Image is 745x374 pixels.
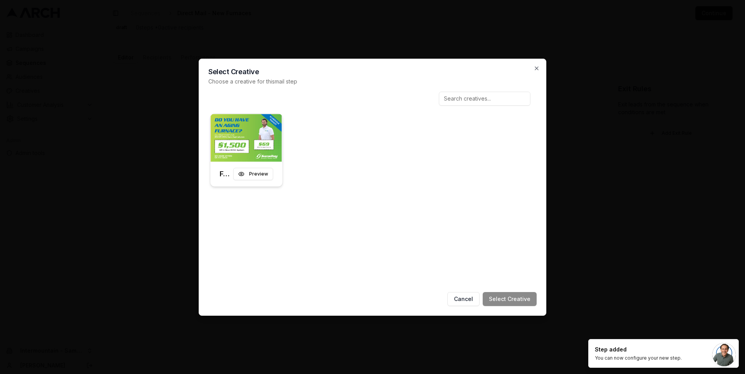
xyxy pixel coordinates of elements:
img: Front creative for Furnace Offer [210,114,282,162]
input: Search creatives... [439,92,530,106]
h3: Furnace Offer [220,169,233,179]
button: Cancel [447,292,480,306]
p: Choose a creative for this mail step [208,78,537,85]
button: Preview [233,168,273,180]
h2: Select Creative [208,68,537,75]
